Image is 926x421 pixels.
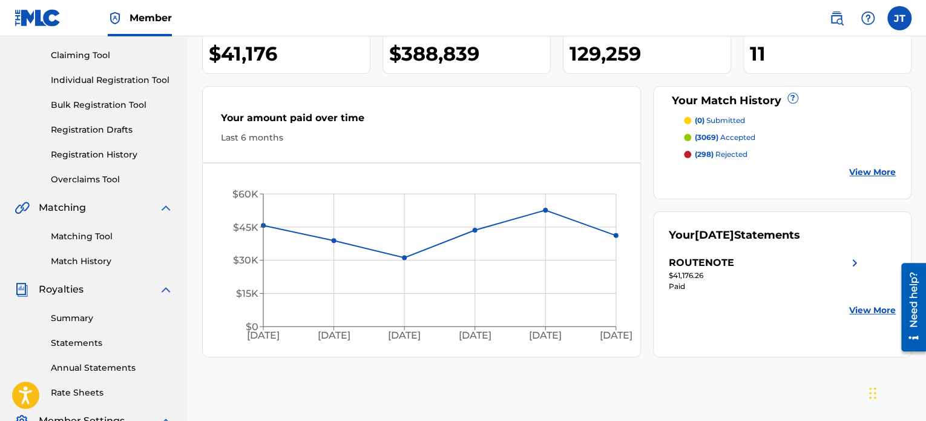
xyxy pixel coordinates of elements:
div: Your Match History [669,93,896,109]
img: MLC Logo [15,9,61,27]
tspan: [DATE] [459,330,491,341]
p: rejected [695,149,747,160]
img: Royalties [15,282,29,297]
div: User Menu [887,6,911,30]
img: help [861,11,875,25]
span: Member [130,11,172,25]
a: View More [849,304,896,317]
a: Registration History [51,148,173,161]
a: Statements [51,337,173,350]
a: Annual Statements [51,362,173,374]
div: 11 [750,40,911,67]
tspan: [DATE] [600,330,632,341]
div: $41,176.26 [669,270,862,281]
div: $388,839 [389,40,550,67]
img: expand [159,201,173,215]
a: Summary [51,312,173,325]
span: (0) [695,116,704,125]
tspan: [DATE] [529,330,562,341]
a: Claiming Tool [51,49,173,62]
iframe: Resource Center [892,259,926,356]
a: View More [849,166,896,179]
div: Help [856,6,880,30]
p: accepted [695,132,755,143]
tspan: [DATE] [388,330,421,341]
div: Paid [669,281,862,292]
a: Match History [51,255,173,268]
tspan: [DATE] [318,330,350,341]
a: (298) rejected [684,149,896,160]
img: Matching [15,201,30,215]
div: Your amount paid over time [221,111,622,131]
span: Royalties [39,282,84,297]
span: Matching [39,201,86,215]
a: (0) submitted [684,115,896,126]
a: (3069) accepted [684,132,896,143]
span: (3069) [695,133,718,142]
a: Rate Sheets [51,386,173,399]
a: ROUTENOTEright chevron icon$41,176.26Paid [669,256,862,292]
a: Registration Drafts [51,124,173,136]
a: Bulk Registration Tool [51,99,173,111]
tspan: $30K [233,254,258,266]
span: [DATE] [695,228,734,242]
img: search [829,11,844,25]
span: (298) [695,150,714,159]
tspan: [DATE] [247,330,280,341]
iframe: Chat Widget [865,363,926,421]
div: 129,259 [570,40,731,67]
img: Top Rightsholder [108,11,122,25]
div: $41,176 [209,40,370,67]
tspan: $60K [232,188,258,200]
a: Matching Tool [51,230,173,243]
p: submitted [695,115,745,126]
span: ? [788,93,798,103]
a: Overclaims Tool [51,173,173,186]
div: Last 6 months [221,131,622,144]
img: expand [159,282,173,297]
a: Individual Registration Tool [51,74,173,87]
div: Drag [869,375,876,411]
tspan: $0 [246,321,258,333]
tspan: $15K [236,288,258,299]
tspan: $45K [233,221,258,233]
div: Your Statements [669,227,800,244]
img: right chevron icon [847,256,862,270]
a: Public Search [824,6,849,30]
div: ROUTENOTE [669,256,734,270]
